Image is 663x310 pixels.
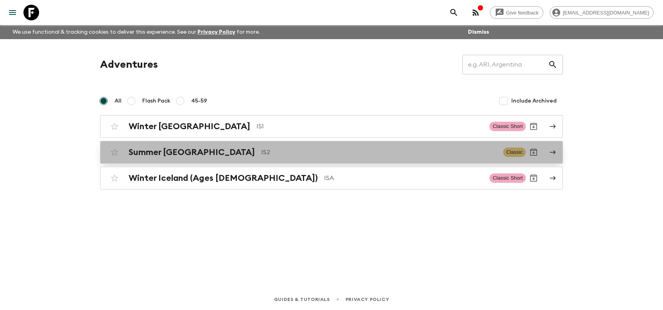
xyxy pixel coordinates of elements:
[526,144,541,160] button: Archive
[346,295,389,304] a: Privacy Policy
[100,57,158,72] h1: Adventures
[100,115,563,138] a: Winter [GEOGRAPHIC_DATA]IS1Classic ShortArchive
[100,141,563,164] a: Summer [GEOGRAPHIC_DATA]IS2ClassicArchive
[142,97,170,105] span: Flash Pack
[100,167,563,189] a: Winter Iceland (Ages [DEMOGRAPHIC_DATA])ISAClassic ShortArchive
[129,121,250,132] h2: Winter [GEOGRAPHIC_DATA]
[9,25,263,39] p: We use functional & tracking cookies to deliver this experience. See our for more.
[129,147,255,157] h2: Summer [GEOGRAPHIC_DATA]
[511,97,557,105] span: Include Archived
[503,148,526,157] span: Classic
[197,29,235,35] a: Privacy Policy
[446,5,462,20] button: search adventures
[261,148,497,157] p: IS2
[462,54,548,76] input: e.g. AR1, Argentina
[526,170,541,186] button: Archive
[559,10,653,16] span: [EMAIL_ADDRESS][DOMAIN_NAME]
[490,6,543,19] a: Give feedback
[324,173,483,183] p: ISA
[129,173,318,183] h2: Winter Iceland (Ages [DEMOGRAPHIC_DATA])
[489,173,526,183] span: Classic Short
[115,97,122,105] span: All
[274,295,330,304] a: Guides & Tutorials
[526,119,541,134] button: Archive
[256,122,483,131] p: IS1
[550,6,654,19] div: [EMAIL_ADDRESS][DOMAIN_NAME]
[191,97,207,105] span: 45-59
[489,122,526,131] span: Classic Short
[466,27,491,38] button: Dismiss
[502,10,543,16] span: Give feedback
[5,5,20,20] button: menu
